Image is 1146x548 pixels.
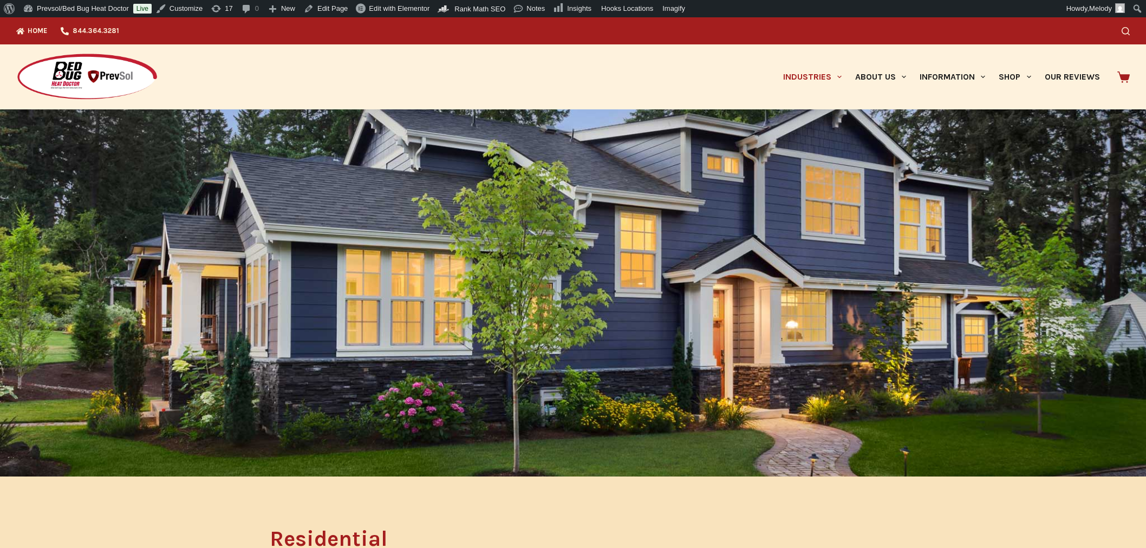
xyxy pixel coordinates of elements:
a: 844.364.3281 [54,17,126,44]
span: Edit with Elementor [369,4,429,12]
span: Melody [1089,4,1112,12]
a: Industries [776,44,848,109]
a: Home [16,17,54,44]
nav: Top Menu [16,17,126,44]
a: Information [913,44,992,109]
a: Live [133,4,152,14]
a: About Us [848,44,913,109]
a: Our Reviews [1038,44,1106,109]
nav: Primary [776,44,1106,109]
a: Shop [992,44,1038,109]
span: Rank Math SEO [454,5,505,13]
img: Prevsol/Bed Bug Heat Doctor [16,53,158,101]
button: Search [1122,27,1130,35]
